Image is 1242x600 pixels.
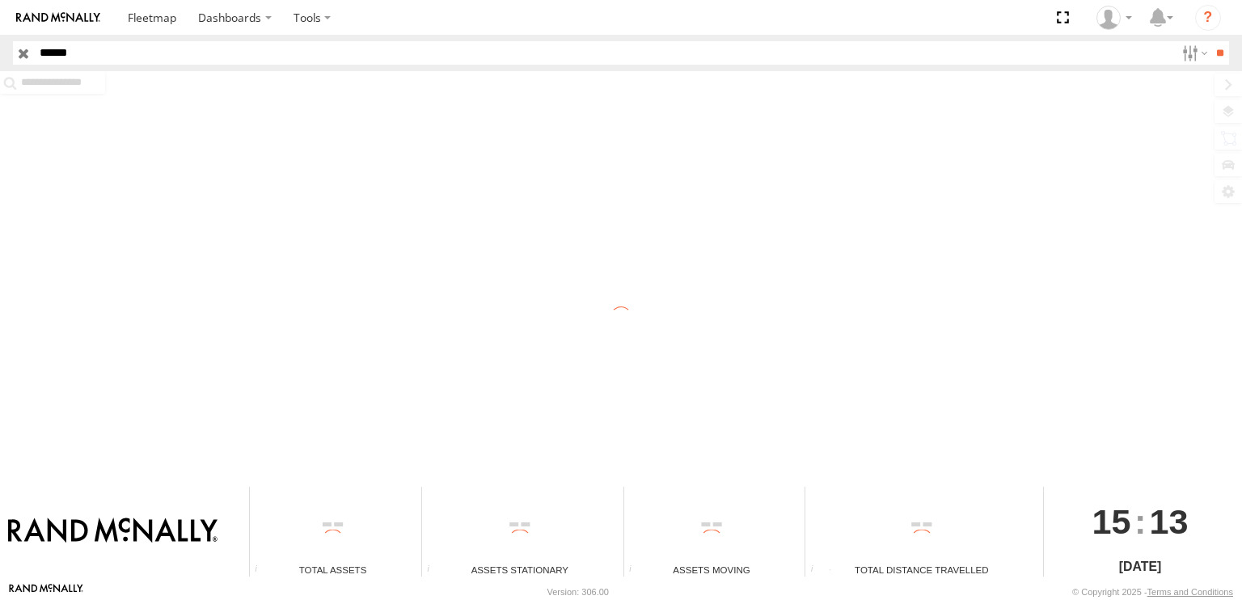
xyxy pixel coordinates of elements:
[1092,487,1131,556] span: 15
[1150,487,1189,556] span: 13
[250,563,416,577] div: Total Assets
[624,564,648,577] div: Total number of assets current in transit.
[250,564,274,577] div: Total number of Enabled Assets
[1044,487,1236,556] div: :
[1147,587,1233,597] a: Terms and Conditions
[1091,6,1138,30] div: Jose Goitia
[547,587,609,597] div: Version: 306.00
[1195,5,1221,31] i: ?
[8,518,218,545] img: Rand McNally
[422,564,446,577] div: Total number of assets current stationary.
[16,12,100,23] img: rand-logo.svg
[1072,587,1233,597] div: © Copyright 2025 -
[9,584,83,600] a: Visit our Website
[422,563,617,577] div: Assets Stationary
[805,563,1037,577] div: Total Distance Travelled
[1044,557,1236,577] div: [DATE]
[805,564,830,577] div: Total distance travelled by all assets within specified date range and applied filters
[1176,41,1210,65] label: Search Filter Options
[624,563,800,577] div: Assets Moving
